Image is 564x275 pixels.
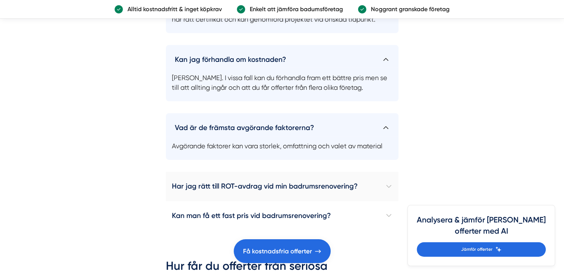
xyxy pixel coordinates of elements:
span: Jämför offerter [461,246,492,253]
span: Få kostnadsfria offerter [243,246,312,256]
p: Noggrant granskade företag [366,4,450,14]
p: Avgörande faktorer kan vara storlek, omfattning och valet av material [166,136,398,160]
a: Jämför offerter [417,242,546,257]
p: Alltid kostnadsfritt & inget köpkrav [123,4,222,14]
p: [PERSON_NAME]. I vissa fall kan du förhandla fram ett bättre pris men se till att allting ingår o... [166,68,398,101]
h4: Analysera & jämför [PERSON_NAME] offerter med AI [417,214,546,242]
a: Få kostnadsfria offerter [234,239,331,263]
p: Enkelt att jämföra badumsföretag [245,4,343,14]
